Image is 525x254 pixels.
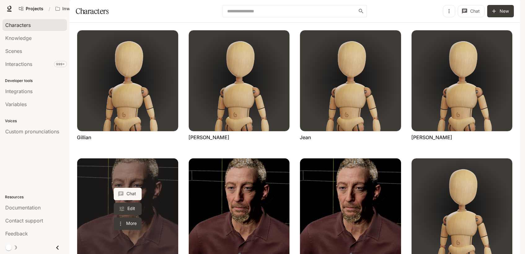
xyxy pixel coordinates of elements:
[411,134,452,141] a: [PERSON_NAME]
[62,6,97,11] p: Inworld AI Demos
[76,5,108,17] h1: Characters
[77,134,91,141] a: Gillian
[77,30,178,131] img: Gillian
[16,2,46,15] a: Go to projects
[46,6,53,12] div: /
[300,134,311,141] a: Jean
[458,5,485,17] button: Chat
[26,6,43,11] span: Projects
[114,188,142,200] button: Chat with John Smith
[188,134,229,141] a: [PERSON_NAME]
[487,5,514,17] button: New
[114,217,142,230] button: More actions
[189,30,290,131] img: Jayne Mitchell
[412,30,513,131] img: John Gorman
[114,203,142,215] a: Edit John Smith
[53,2,107,15] button: All workspaces
[300,30,401,131] img: Jean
